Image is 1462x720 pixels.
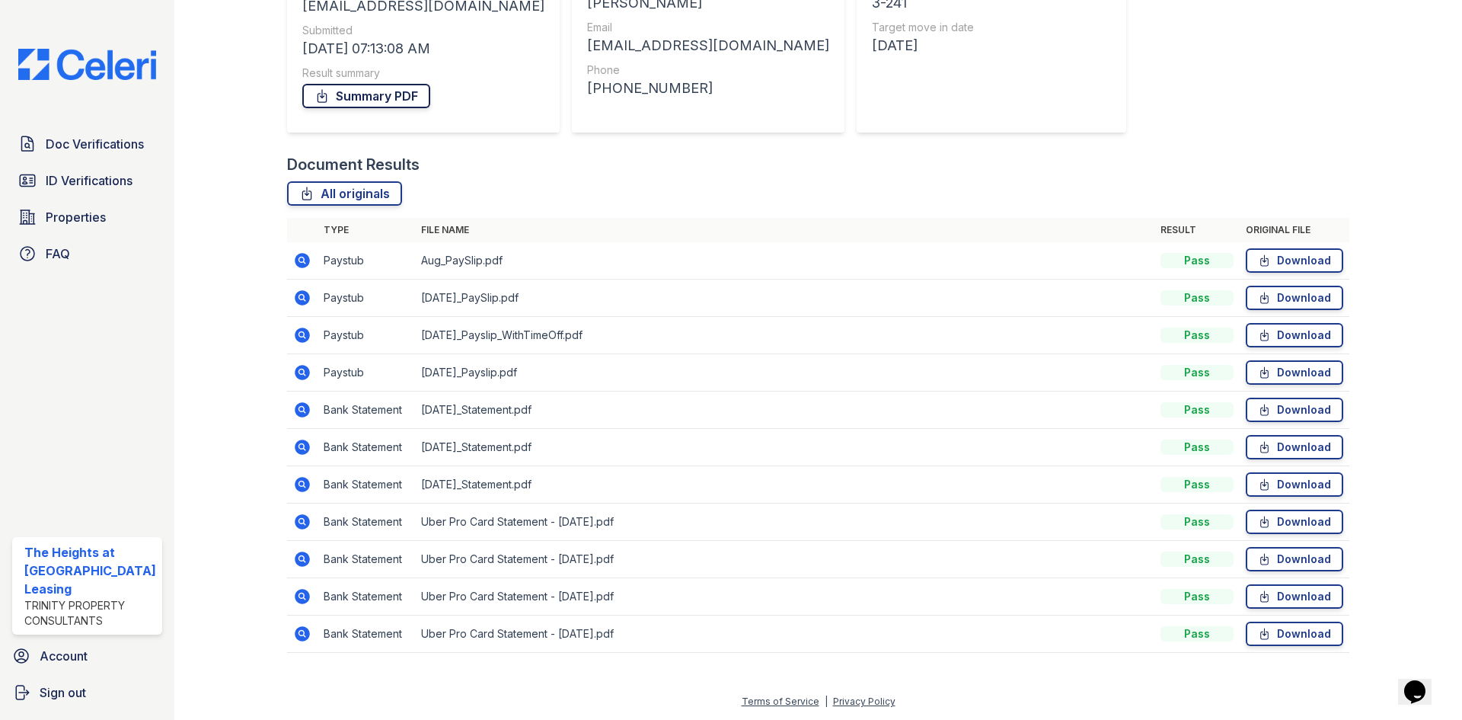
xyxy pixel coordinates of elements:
span: Properties [46,208,106,226]
td: [DATE]_Statement.pdf [415,466,1154,504]
td: Bank Statement [318,578,415,616]
td: Uber Pro Card Statement - [DATE].pdf [415,616,1154,653]
div: Email [587,20,829,35]
div: Pass [1160,477,1234,492]
td: Aug_PaySlip.pdf [415,242,1154,280]
a: Properties [12,202,162,232]
a: Download [1246,360,1343,385]
div: [DATE] 07:13:08 AM [302,38,544,59]
td: Bank Statement [318,541,415,578]
a: Account [6,641,168,671]
img: CE_Logo_Blue-a8612792a0a2168367f1c8372b55b34899dd931a85d93a1a3d3e32e68fde9ad4.png [6,49,168,80]
a: Download [1246,286,1343,310]
div: Pass [1160,589,1234,604]
td: Uber Pro Card Statement - [DATE].pdf [415,504,1154,541]
a: All originals [287,181,402,206]
a: Download [1246,547,1343,571]
div: Trinity Property Consultants [24,598,156,629]
a: FAQ [12,238,162,269]
a: ID Verifications [12,165,162,196]
td: Uber Pro Card Statement - [DATE].pdf [415,541,1154,578]
td: Paystub [318,354,415,392]
div: [DATE] [872,35,1111,56]
a: Download [1246,398,1343,422]
div: Pass [1160,328,1234,343]
td: [DATE]_PaySlip.pdf [415,280,1154,317]
th: Type [318,218,415,242]
a: Download [1246,622,1343,646]
div: Target move in date [872,20,1111,35]
span: ID Verifications [46,171,132,190]
div: Pass [1160,290,1234,306]
div: Pass [1160,626,1234,642]
td: [DATE]_Statement.pdf [415,392,1154,429]
a: Download [1246,510,1343,534]
div: Submitted [302,23,544,38]
div: Pass [1160,365,1234,380]
iframe: chat widget [1398,659,1447,705]
th: Result [1154,218,1240,242]
div: Pass [1160,552,1234,567]
a: Download [1246,323,1343,347]
a: Download [1246,472,1343,497]
a: Summary PDF [302,84,430,108]
td: [DATE]_Payslip_WithTimeOff.pdf [415,317,1154,354]
div: Pass [1160,402,1234,418]
span: Account [40,647,88,665]
td: Paystub [318,242,415,280]
div: | [825,696,828,707]
a: Download [1246,435,1343,459]
div: [PHONE_NUMBER] [587,78,829,99]
td: Uber Pro Card Statement - [DATE].pdf [415,578,1154,616]
a: Privacy Policy [833,696,895,707]
td: Bank Statement [318,616,415,653]
td: [DATE]_Statement.pdf [415,429,1154,466]
div: Pass [1160,514,1234,530]
div: Result summary [302,66,544,81]
td: Paystub [318,280,415,317]
a: Sign out [6,677,168,708]
th: File name [415,218,1154,242]
div: Document Results [287,154,420,175]
div: Pass [1160,440,1234,455]
div: Phone [587,62,829,78]
td: [DATE]_Payslip.pdf [415,354,1154,392]
a: Terms of Service [742,696,819,707]
td: Bank Statement [318,392,415,429]
div: [EMAIL_ADDRESS][DOMAIN_NAME] [587,35,829,56]
td: Bank Statement [318,504,415,541]
a: Doc Verifications [12,129,162,159]
a: Download [1246,584,1343,609]
div: Pass [1160,253,1234,268]
a: Download [1246,248,1343,273]
span: Doc Verifications [46,135,144,153]
td: Bank Statement [318,466,415,504]
th: Original file [1240,218,1349,242]
td: Bank Statement [318,429,415,466]
div: The Heights at [GEOGRAPHIC_DATA] Leasing [24,543,156,598]
td: Paystub [318,317,415,354]
span: Sign out [40,683,86,702]
span: FAQ [46,245,70,263]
